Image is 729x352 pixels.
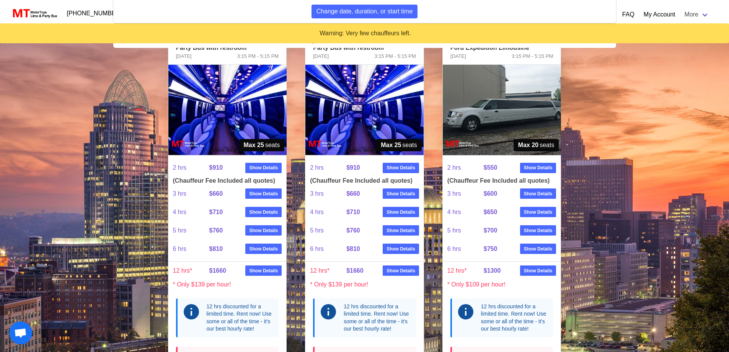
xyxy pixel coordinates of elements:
[173,221,209,240] span: 5 hrs
[249,246,278,252] strong: Show Details
[447,240,484,258] span: 6 hrs
[209,164,223,171] strong: $910
[484,190,497,197] strong: $600
[237,52,279,60] span: 3:15 PM - 5:15 PM
[387,227,415,234] strong: Show Details
[524,164,553,171] strong: Show Details
[524,267,553,274] strong: Show Details
[62,6,127,21] a: [PHONE_NUMBER]
[346,267,364,274] strong: $1660
[443,280,561,289] p: * Only $109 per hour!
[524,227,553,234] strong: Show Details
[447,221,484,240] span: 5 hrs
[173,262,209,280] span: 12 hrs*
[387,246,415,252] strong: Show Details
[209,267,226,274] strong: $1660
[484,209,497,215] strong: $650
[168,65,287,155] img: 33%2002.jpg
[346,164,360,171] strong: $910
[374,52,416,60] span: 3:15 PM - 5:15 PM
[176,52,192,60] span: [DATE]
[447,203,484,221] span: 4 hrs
[173,203,209,221] span: 4 hrs
[6,29,724,38] div: Warning: Very few chauffeurs left.
[524,190,553,197] strong: Show Details
[447,159,484,177] span: 2 hrs
[310,221,346,240] span: 5 hrs
[387,190,415,197] strong: Show Details
[305,280,424,289] p: * Only $139 per hour!
[305,65,424,155] img: 35%2002.jpg
[239,139,285,151] span: seats
[11,8,58,19] img: MotorToys Logo
[9,321,32,344] div: Open chat
[447,177,556,184] h4: (Chauffeur Fee Included all quotes)
[249,267,278,274] strong: Show Details
[173,185,209,203] span: 3 hrs
[244,141,264,150] strong: Max 25
[387,209,415,216] strong: Show Details
[524,209,553,216] strong: Show Details
[346,209,360,215] strong: $710
[644,10,675,19] a: My Account
[310,240,346,258] span: 6 hrs
[447,185,484,203] span: 3 hrs
[481,303,549,333] div: 12 hrs discounted for a limited time. Rent now! Use some or all of the time - it's our best hourl...
[173,240,209,258] span: 6 hrs
[310,185,346,203] span: 3 hrs
[310,159,346,177] span: 2 hrs
[209,209,223,215] strong: $710
[168,280,287,289] p: * Only $139 per hour!
[387,267,415,274] strong: Show Details
[450,52,466,60] span: [DATE]
[209,190,223,197] strong: $660
[518,141,538,150] strong: Max 20
[346,227,360,234] strong: $760
[311,5,418,18] button: Change date, duration, or start time
[484,246,497,252] strong: $750
[249,190,278,197] strong: Show Details
[310,262,346,280] span: 12 hrs*
[313,52,329,60] span: [DATE]
[387,164,415,171] strong: Show Details
[447,262,484,280] span: 12 hrs*
[484,227,497,234] strong: $700
[249,227,278,234] strong: Show Details
[484,164,497,171] strong: $550
[249,209,278,216] strong: Show Details
[173,159,209,177] span: 2 hrs
[207,303,274,333] div: 12 hrs discounted for a limited time. Rent now! Use some or all of the time - it's our best hourl...
[512,52,553,60] span: 3:15 PM - 5:15 PM
[484,267,501,274] strong: $1300
[209,227,223,234] strong: $760
[310,203,346,221] span: 4 hrs
[209,246,223,252] strong: $810
[346,190,360,197] strong: $660
[173,177,282,184] h4: (Chauffeur Fee Included all quotes)
[524,246,553,252] strong: Show Details
[346,246,360,252] strong: $810
[310,177,419,184] h4: (Chauffeur Fee Included all quotes)
[376,139,422,151] span: seats
[443,65,561,155] img: 27%2001.jpg
[680,7,714,22] a: More
[381,141,401,150] strong: Max 25
[622,10,634,19] a: FAQ
[316,7,413,16] span: Change date, duration, or start time
[344,303,411,333] div: 12 hrs discounted for a limited time. Rent now! Use some or all of the time - it's our best hourl...
[514,139,559,151] span: seats
[249,164,278,171] strong: Show Details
